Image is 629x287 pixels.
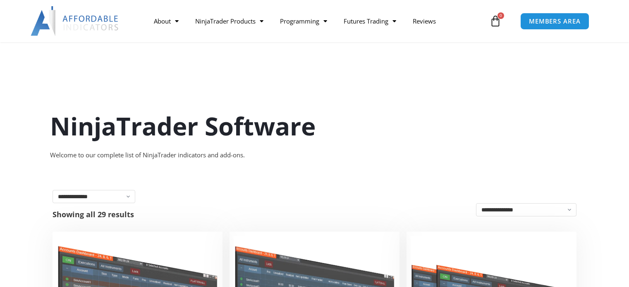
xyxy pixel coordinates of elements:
a: MEMBERS AREA [520,13,589,30]
a: 0 [477,9,514,33]
a: Programming [272,12,335,31]
select: Shop order [476,203,576,216]
h1: NinjaTrader Software [50,109,579,143]
a: About [146,12,187,31]
a: Futures Trading [335,12,404,31]
a: Reviews [404,12,444,31]
a: NinjaTrader Products [187,12,272,31]
span: 0 [497,12,504,19]
p: Showing all 29 results [53,211,134,218]
nav: Menu [146,12,488,31]
span: MEMBERS AREA [529,18,581,24]
img: LogoAI | Affordable Indicators – NinjaTrader [31,6,120,36]
div: Welcome to our complete list of NinjaTrader indicators and add-ons. [50,149,579,161]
